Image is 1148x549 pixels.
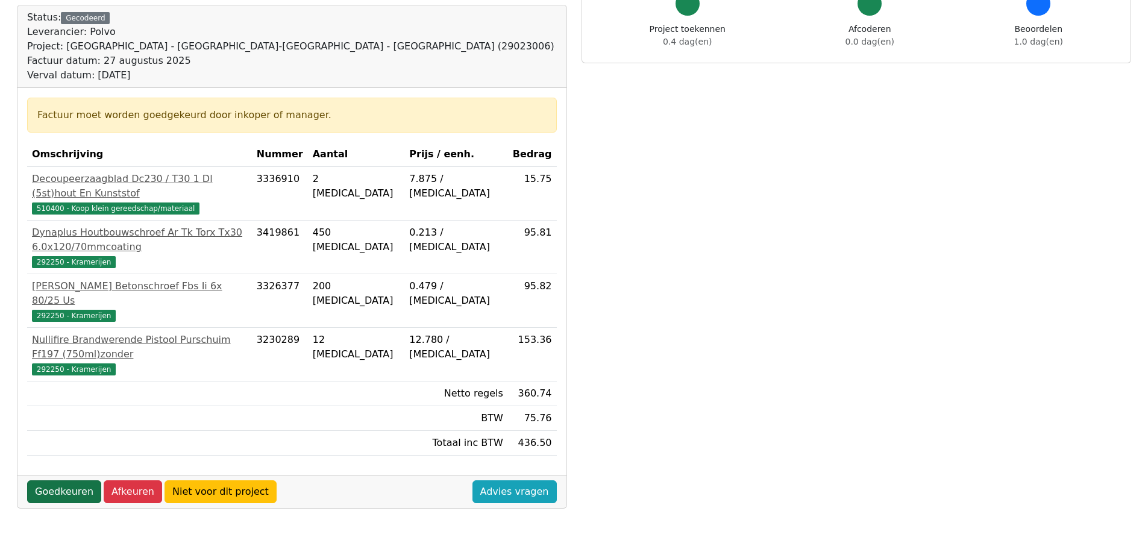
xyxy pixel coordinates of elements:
div: 7.875 / [MEDICAL_DATA] [409,172,503,201]
div: Decoupeerzaagblad Dc230 / T30 1 Dl (5st)hout En Kunststof [32,172,247,201]
div: 450 [MEDICAL_DATA] [313,225,400,254]
div: Verval datum: [DATE] [27,68,554,83]
td: 3326377 [252,274,308,328]
div: [PERSON_NAME] Betonschroef Fbs Ii 6x 80/25 Us [32,279,247,308]
td: BTW [404,406,508,431]
div: Beoordelen [1014,23,1063,48]
div: Project toekennen [650,23,726,48]
td: 3419861 [252,221,308,274]
a: Niet voor dit project [165,480,277,503]
td: 15.75 [508,167,557,221]
th: Aantal [308,142,405,167]
span: 1.0 dag(en) [1014,37,1063,46]
div: 12 [MEDICAL_DATA] [313,333,400,362]
span: 292250 - Kramerijen [32,310,116,322]
th: Bedrag [508,142,557,167]
td: 436.50 [508,431,557,456]
div: Nullifire Brandwerende Pistool Purschuim Ff197 (750ml)zonder [32,333,247,362]
div: 0.213 / [MEDICAL_DATA] [409,225,503,254]
td: 3336910 [252,167,308,221]
div: Leverancier: Polvo [27,25,554,39]
span: 510400 - Koop klein gereedschap/materiaal [32,202,199,215]
th: Nummer [252,142,308,167]
div: Afcoderen [845,23,894,48]
span: 292250 - Kramerijen [32,256,116,268]
div: Status: [27,10,554,83]
a: Decoupeerzaagblad Dc230 / T30 1 Dl (5st)hout En Kunststof510400 - Koop klein gereedschap/materiaal [32,172,247,215]
span: 0.0 dag(en) [845,37,894,46]
td: 153.36 [508,328,557,381]
div: Factuur datum: 27 augustus 2025 [27,54,554,68]
td: 360.74 [508,381,557,406]
th: Prijs / eenh. [404,142,508,167]
a: Advies vragen [472,480,557,503]
td: Netto regels [404,381,508,406]
a: Afkeuren [104,480,162,503]
div: Gecodeerd [61,12,110,24]
a: Goedkeuren [27,480,101,503]
a: Dynaplus Houtbouwschroef Ar Tk Torx Tx30 6.0x120/70mmcoating292250 - Kramerijen [32,225,247,269]
div: 12.780 / [MEDICAL_DATA] [409,333,503,362]
td: 95.81 [508,221,557,274]
a: [PERSON_NAME] Betonschroef Fbs Ii 6x 80/25 Us292250 - Kramerijen [32,279,247,322]
div: Dynaplus Houtbouwschroef Ar Tk Torx Tx30 6.0x120/70mmcoating [32,225,247,254]
td: 3230289 [252,328,308,381]
div: 200 [MEDICAL_DATA] [313,279,400,308]
div: 2 [MEDICAL_DATA] [313,172,400,201]
td: 95.82 [508,274,557,328]
th: Omschrijving [27,142,252,167]
a: Nullifire Brandwerende Pistool Purschuim Ff197 (750ml)zonder292250 - Kramerijen [32,333,247,376]
div: Project: [GEOGRAPHIC_DATA] - [GEOGRAPHIC_DATA]-[GEOGRAPHIC_DATA] - [GEOGRAPHIC_DATA] (29023006) [27,39,554,54]
td: 75.76 [508,406,557,431]
div: Factuur moet worden goedgekeurd door inkoper of manager. [37,108,547,122]
span: 0.4 dag(en) [663,37,712,46]
span: 292250 - Kramerijen [32,363,116,375]
td: Totaal inc BTW [404,431,508,456]
div: 0.479 / [MEDICAL_DATA] [409,279,503,308]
